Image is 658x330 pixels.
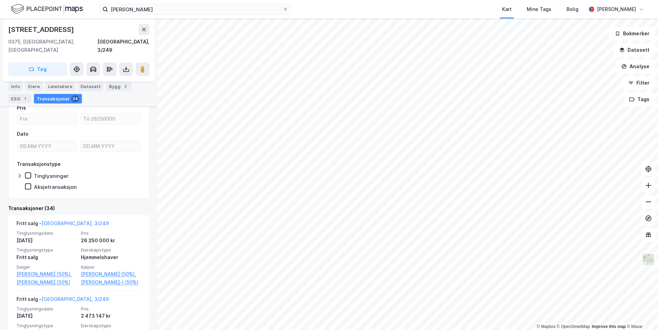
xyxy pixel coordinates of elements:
button: Bokmerker [609,27,655,40]
span: Tinglysningstype [16,323,77,329]
button: Analyse [616,60,655,73]
a: Improve this map [592,324,626,329]
a: [PERSON_NAME] (50%), [81,270,141,278]
div: Transaksjonstype [17,160,61,168]
div: Hjemmelshaver [81,253,141,261]
button: Datasett [613,43,655,57]
div: Fritt salg [16,253,77,261]
span: Pris [81,230,141,236]
input: Fra [17,114,77,124]
div: Datasett [78,82,103,91]
img: logo.f888ab2527a4732fd821a326f86c7f29.svg [11,3,83,15]
div: Kart [502,5,512,13]
span: Tinglysningsdato [16,306,77,312]
div: Bolig [566,5,578,13]
img: Z [642,253,655,266]
a: [GEOGRAPHIC_DATA], 3/249 [41,296,109,302]
div: [PERSON_NAME] [597,5,636,13]
button: Tag [8,62,67,76]
div: ESG [8,94,31,103]
div: Dato [17,130,28,138]
div: 0375, [GEOGRAPHIC_DATA], [GEOGRAPHIC_DATA] [8,38,97,54]
button: Filter [622,76,655,90]
div: Bygg [106,82,132,91]
div: [STREET_ADDRESS] [8,24,75,35]
span: Tinglysningsdato [16,230,77,236]
a: [GEOGRAPHIC_DATA], 3/249 [41,220,109,226]
span: Tinglysningstype [16,247,77,253]
iframe: Chat Widget [624,297,658,330]
div: 34 [71,95,79,102]
div: Fritt salg - [16,295,109,306]
div: [GEOGRAPHIC_DATA], 3/249 [97,38,149,54]
div: 2 [122,83,129,90]
div: Fritt salg - [16,219,109,230]
div: 1 [22,95,28,102]
div: 2 473 147 kr [81,312,141,320]
input: Søk på adresse, matrikkel, gårdeiere, leietakere eller personer [108,4,283,14]
span: Eierskapstype [81,323,141,329]
div: Transaksjoner [34,94,82,103]
div: [DATE] [16,236,77,245]
input: DD.MM.YYYY [81,141,141,151]
div: Info [8,82,23,91]
span: Kjøper [81,264,141,270]
a: [PERSON_NAME] (50%) [16,278,77,286]
div: Eiere [25,82,42,91]
div: Mine Tags [527,5,551,13]
div: 26 250 000 kr [81,236,141,245]
span: Eierskapstype [81,247,141,253]
div: Kontrollprogram for chat [624,297,658,330]
div: Leietakere [45,82,75,91]
span: Pris [81,306,141,312]
input: DD.MM.YYYY [17,141,77,151]
a: [PERSON_NAME] (50%), [16,270,77,278]
div: [DATE] [16,312,77,320]
span: Selger [16,264,77,270]
div: Transaksjoner (34) [8,204,149,212]
div: Tinglysninger [34,173,69,179]
div: Pris [17,104,26,112]
button: Tags [623,93,655,106]
div: Aksjetransaksjon [34,184,77,190]
a: OpenStreetMap [557,324,590,329]
input: Til 26250000 [81,114,141,124]
a: [PERSON_NAME]-l (50%) [81,278,141,286]
a: Mapbox [537,324,556,329]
